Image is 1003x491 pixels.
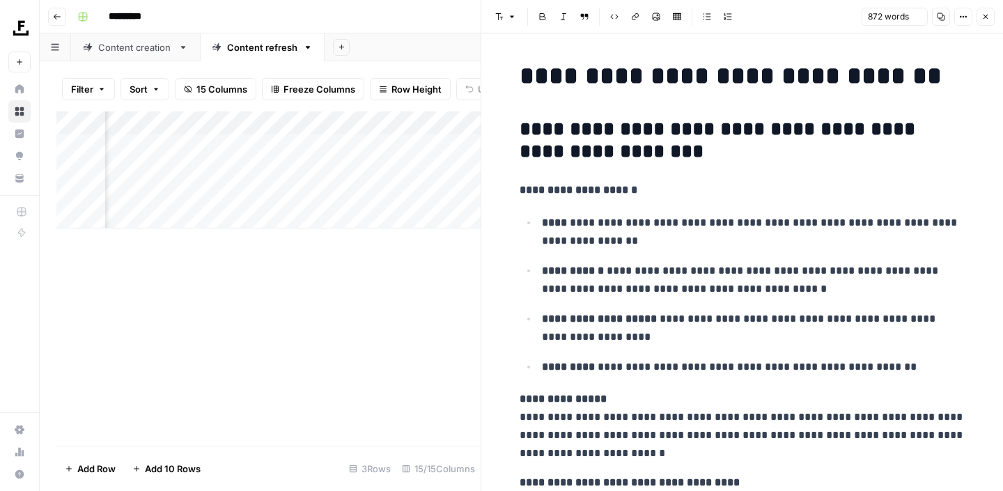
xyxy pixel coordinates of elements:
[456,78,511,100] button: Undo
[8,167,31,189] a: Your Data
[8,441,31,463] a: Usage
[145,462,201,476] span: Add 10 Rows
[370,78,451,100] button: Row Height
[8,11,31,46] button: Workspace: Foundation Inc.
[8,78,31,100] a: Home
[862,8,928,26] button: 872 words
[77,462,116,476] span: Add Row
[8,419,31,441] a: Settings
[71,82,93,96] span: Filter
[130,82,148,96] span: Sort
[396,458,481,480] div: 15/15 Columns
[98,40,173,54] div: Content creation
[71,33,200,61] a: Content creation
[8,16,33,41] img: Foundation Inc. Logo
[8,123,31,145] a: Insights
[283,82,355,96] span: Freeze Columns
[175,78,256,100] button: 15 Columns
[56,458,124,480] button: Add Row
[868,10,909,23] span: 872 words
[391,82,442,96] span: Row Height
[120,78,169,100] button: Sort
[262,78,364,100] button: Freeze Columns
[124,458,209,480] button: Add 10 Rows
[8,145,31,167] a: Opportunities
[343,458,396,480] div: 3 Rows
[62,78,115,100] button: Filter
[200,33,325,61] a: Content refresh
[196,82,247,96] span: 15 Columns
[8,100,31,123] a: Browse
[8,463,31,485] button: Help + Support
[227,40,297,54] div: Content refresh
